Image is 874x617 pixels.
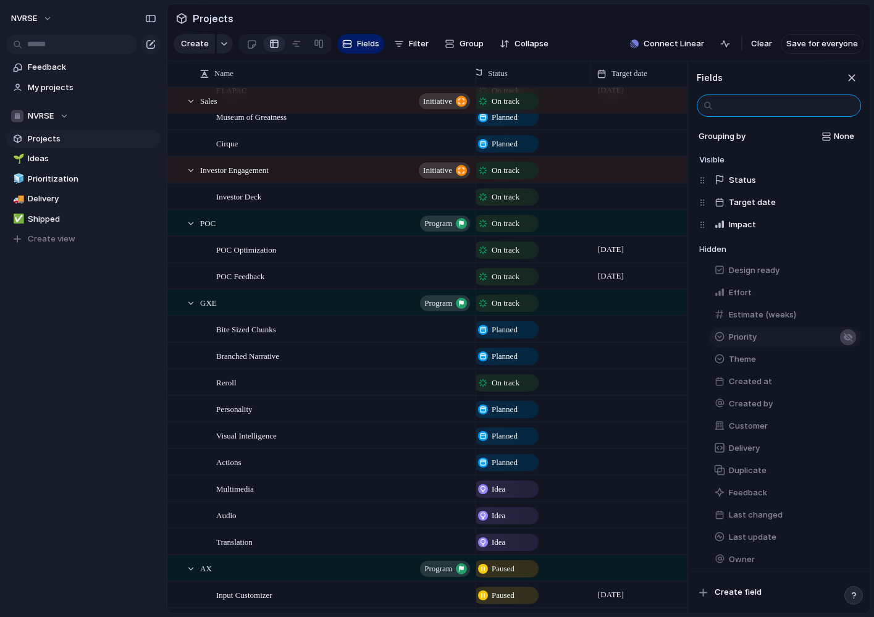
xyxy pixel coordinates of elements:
button: Status [709,170,861,190]
span: Planned [492,403,518,416]
span: Bite Sized Chunks [216,322,276,336]
span: Cirque [216,136,238,150]
a: Feedback [6,58,161,77]
span: Created at [729,376,772,388]
span: Collapse [515,38,548,50]
button: Delivery [709,439,861,458]
span: Idea [492,536,505,548]
span: Last update [729,531,776,544]
span: Idea [492,483,505,495]
span: Group [460,38,484,50]
button: Theme [709,350,861,369]
button: initiative [419,162,470,178]
span: Planned [492,430,518,442]
span: POC [200,216,216,230]
h3: Fields [697,71,723,84]
h4: Visible [699,154,861,166]
button: Create [174,34,215,54]
button: Created by [709,394,861,414]
span: On track [492,377,519,389]
span: program [424,215,452,232]
span: POC Optimization [216,242,276,256]
span: Grouping by [696,130,746,143]
button: Priority [709,327,861,347]
button: Grouping byNone [694,127,861,146]
span: Delivery [729,442,760,455]
span: Effort [729,287,752,299]
button: Last update [709,527,861,547]
span: [DATE] [595,242,627,257]
span: Delivery [28,193,156,205]
button: Connect Linear [625,35,709,53]
span: Shipped [28,213,156,225]
button: program [420,561,470,577]
span: Create field [715,586,762,598]
span: [DATE] [595,587,627,602]
span: Ideas [28,153,156,165]
span: Branched Narrative [216,348,279,363]
span: Priority [729,331,757,343]
span: GXE [200,295,217,309]
span: Estimate (weeks) [729,309,796,321]
span: Investor Engagement [200,162,269,177]
span: program [424,295,452,312]
span: Projects [28,133,156,145]
span: Impact [729,219,756,231]
div: 🌱 [13,152,22,166]
span: Planned [492,111,518,124]
span: Museum of Greatness [216,109,287,124]
span: On track [492,95,519,107]
a: 🚚Delivery [6,190,161,208]
span: On track [492,297,519,309]
button: Filter [389,34,434,54]
span: AX [200,561,212,575]
a: My projects [6,78,161,97]
button: Collapse [495,34,553,54]
span: Customer [729,420,768,432]
span: Translation [216,534,253,548]
a: 🌱Ideas [6,149,161,168]
span: POC Feedback [216,269,264,283]
span: Clear [751,38,772,50]
span: Status [729,174,756,187]
span: Paused [492,589,515,602]
span: Filter [409,38,429,50]
span: Create [181,38,209,50]
span: [DATE] [595,269,627,283]
button: Group [439,34,490,54]
span: Status [488,67,508,80]
span: NVRSE [11,12,37,25]
a: ✅Shipped [6,210,161,229]
div: Target date [699,191,861,214]
button: ✅ [11,213,23,225]
span: Target date [729,196,776,209]
span: initiative [423,162,452,179]
span: Input Customizer [216,587,272,602]
button: Impact [709,215,861,235]
span: Save for everyone [786,38,858,50]
span: Created by [729,398,773,410]
span: Projects [190,7,236,30]
button: Feedback [709,483,861,503]
div: Impact [699,214,861,236]
button: Owner [709,550,861,569]
span: Target date [611,67,647,80]
a: 🧊Prioritization [6,170,161,188]
div: Status [699,169,861,191]
span: Paused [492,563,515,575]
button: Clear [746,34,777,54]
span: initiative [423,93,452,110]
div: 🧊 [13,172,22,186]
span: None [834,130,854,143]
span: Visual Intelligence [216,428,277,442]
span: Feedback [729,487,767,499]
span: Fields [357,38,379,50]
button: 🚚 [11,193,23,205]
span: On track [492,244,519,256]
button: Save for everyone [781,34,863,54]
span: Planned [492,456,518,469]
span: On track [492,217,519,230]
button: NVRSE [6,107,161,125]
